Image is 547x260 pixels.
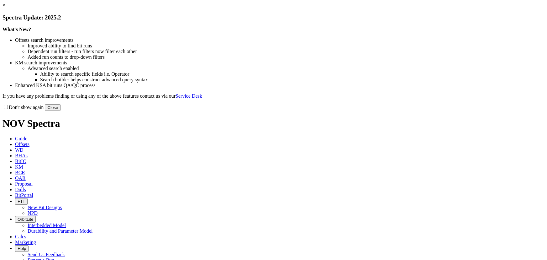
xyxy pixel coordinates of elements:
[15,142,29,147] span: Offsets
[18,199,25,204] span: FTT
[15,234,26,239] span: Calcs
[15,170,25,175] span: BCR
[28,54,544,60] li: Added run counts to drop-down filters
[28,49,544,54] li: Dependent run filters - run filters now filter each other
[28,252,65,257] a: Send Us Feedback
[15,153,28,158] span: BHAs
[15,83,544,88] li: Enhanced KSA bit runs QA/QC process
[28,66,544,71] li: Advanced search enabled
[15,37,544,43] li: Offsets search improvements
[28,223,66,228] a: Interbedded Model
[28,210,38,216] a: NPD
[18,246,26,251] span: Help
[4,105,8,109] input: Don't show again
[40,77,544,83] li: Search builder helps construct advanced query syntax
[15,240,36,245] span: Marketing
[3,27,31,32] strong: What's New?
[15,176,26,181] span: OAR
[28,43,544,49] li: Improved ability to find bit runs
[15,60,544,66] li: KM search improvements
[176,93,202,99] a: Service Desk
[15,147,24,153] span: WD
[28,205,62,210] a: New Bit Designs
[18,217,33,222] span: OrbitLite
[15,159,26,164] span: BitIQ
[3,105,44,110] label: Don't show again
[3,3,5,8] a: ×
[28,228,93,234] a: Durability and Parameter Model
[40,71,544,77] li: Ability to search specific fields i.e. Operator
[15,187,26,192] span: Dulls
[45,104,60,111] button: Close
[3,93,544,99] p: If you have any problems finding or using any of the above features contact us via our
[15,164,23,170] span: KM
[3,14,544,21] h3: Spectra Update: 2025.2
[3,118,544,129] h1: NOV Spectra
[15,181,33,187] span: Proposal
[15,192,33,198] span: BitPortal
[15,136,27,141] span: Guide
